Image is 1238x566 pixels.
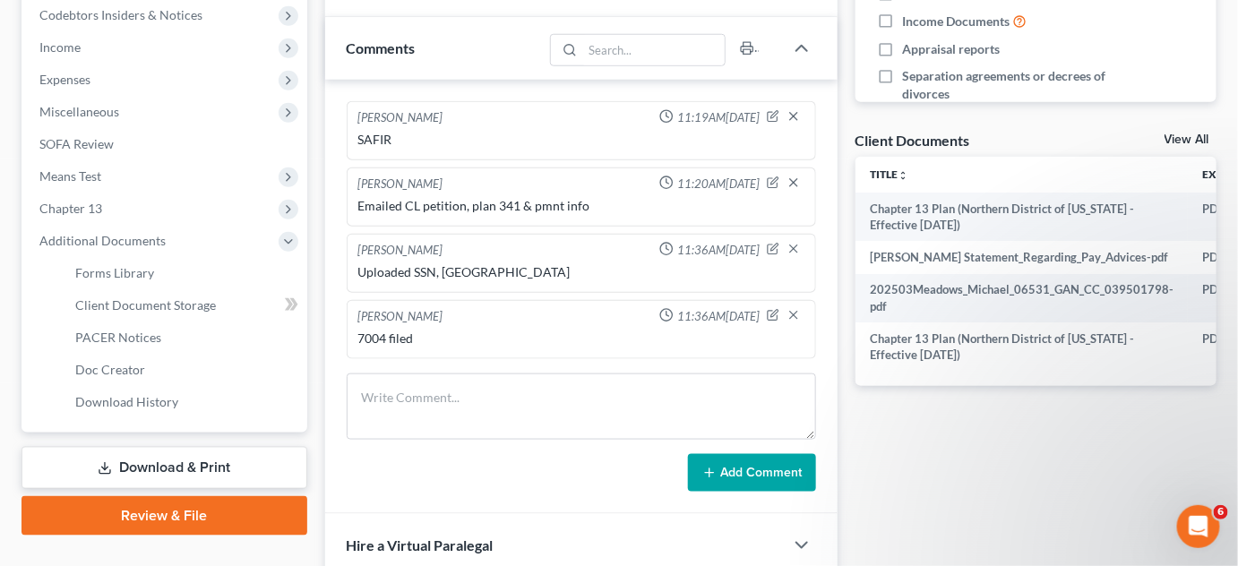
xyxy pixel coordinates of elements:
[358,109,443,127] div: [PERSON_NAME]
[358,308,443,326] div: [PERSON_NAME]
[902,67,1111,103] span: Separation agreements or decrees of divorces
[39,72,90,87] span: Expenses
[21,447,307,489] a: Download & Print
[75,297,216,313] span: Client Document Storage
[358,176,443,193] div: [PERSON_NAME]
[39,39,81,55] span: Income
[39,168,101,184] span: Means Test
[75,362,145,377] span: Doc Creator
[677,242,760,259] span: 11:36AM[DATE]
[855,131,970,150] div: Client Documents
[358,131,804,149] div: SAFIR
[61,289,307,322] a: Client Document Storage
[582,35,725,65] input: Search...
[677,109,760,126] span: 11:19AM[DATE]
[358,263,804,281] div: Uploaded SSN, [GEOGRAPHIC_DATA]
[39,7,202,22] span: Codebtors Insiders & Notices
[358,330,804,347] div: 7004 filed
[61,257,307,289] a: Forms Library
[39,104,119,119] span: Miscellaneous
[898,170,908,181] i: unfold_more
[347,39,416,56] span: Comments
[21,496,307,536] a: Review & File
[75,330,161,345] span: PACER Notices
[688,454,816,492] button: Add Comment
[39,136,114,151] span: SOFA Review
[358,197,804,215] div: Emailed CL petition, plan 341 & pmnt info
[75,265,154,280] span: Forms Library
[870,167,908,181] a: Titleunfold_more
[358,242,443,260] div: [PERSON_NAME]
[855,241,1188,273] td: [PERSON_NAME] Statement_Regarding_Pay_Advices-pdf
[677,176,760,193] span: 11:20AM[DATE]
[1177,505,1220,548] iframe: Intercom live chat
[855,322,1188,372] td: Chapter 13 Plan (Northern District of [US_STATE] - Effective [DATE])
[25,128,307,160] a: SOFA Review
[855,193,1188,242] td: Chapter 13 Plan (Northern District of [US_STATE] - Effective [DATE])
[75,394,178,409] span: Download History
[902,40,1000,58] span: Appraisal reports
[61,322,307,354] a: PACER Notices
[39,233,166,248] span: Additional Documents
[855,274,1188,323] td: 202503Meadows_Michael_06531_GAN_CC_039501798-pdf
[677,308,760,325] span: 11:36AM[DATE]
[39,201,102,216] span: Chapter 13
[61,354,307,386] a: Doc Creator
[902,13,1010,30] span: Income Documents
[61,386,307,418] a: Download History
[1214,505,1228,519] span: 6
[347,536,494,553] span: Hire a Virtual Paralegal
[1165,133,1209,146] a: View All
